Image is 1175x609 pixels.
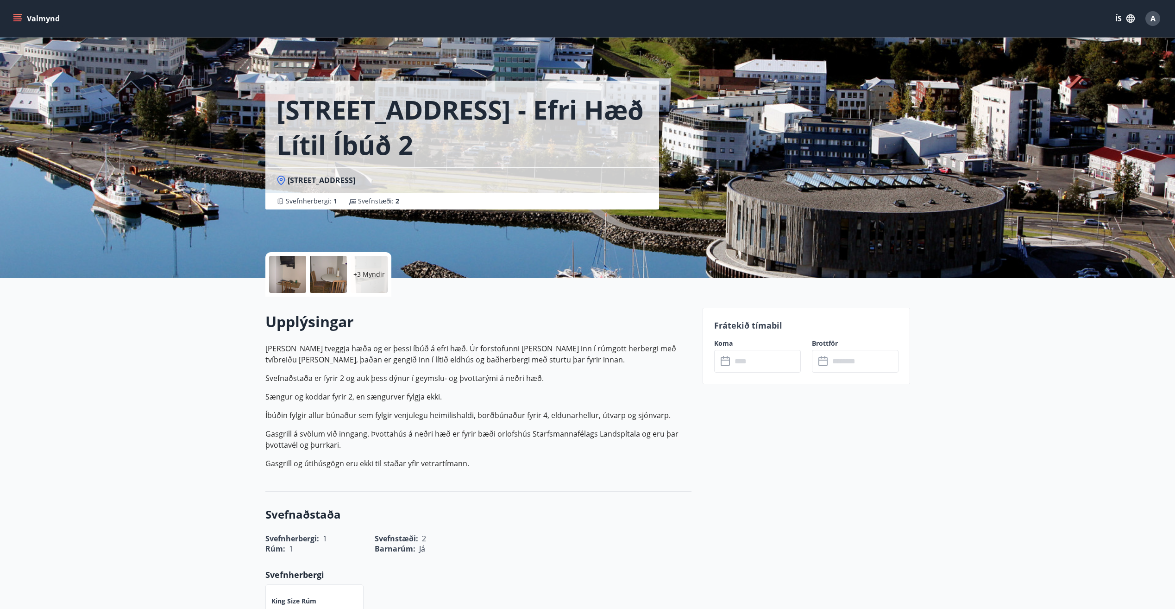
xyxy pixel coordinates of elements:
[265,458,691,469] p: Gasgrill og útihúsgögn eru ekki til staðar yfir vetrartímann.
[265,373,691,384] p: Svefnaðstaða er fyrir 2 og auk þess dýnur í geymslu- og þvottarými á neðri hæð.
[276,92,648,162] h1: [STREET_ADDRESS] - Efri hæð lítil íbúð 2
[1110,10,1140,27] button: ÍS
[288,175,355,185] span: [STREET_ADDRESS]
[419,544,425,554] span: Já
[265,311,691,332] h2: Upplýsingar
[396,197,399,205] span: 2
[289,544,293,554] span: 1
[11,10,63,27] button: menu
[265,391,691,402] p: Sængur og koddar fyrir 2, en sængurver fylgja ekki.
[265,569,691,581] p: Svefnherbergi
[812,339,899,348] label: Brottför
[265,544,285,554] span: Rúm :
[1142,7,1164,30] button: A
[353,270,385,279] p: +3 Myndir
[265,428,691,450] p: Gasgrill á svölum við inngang. Þvottahús á neðri hæð er fyrir bæði orlofshús Starfsmannafélags La...
[333,197,337,205] span: 1
[265,343,691,365] p: [PERSON_NAME] tveggja hæða og er þessi íbúð á efri hæð. Úr forstofunni [PERSON_NAME] inn í rúmgot...
[265,507,691,522] h3: Svefnaðstaða
[358,197,399,206] span: Svefnstæði :
[375,544,415,554] span: Barnarúm :
[1150,13,1156,24] span: A
[271,596,316,606] p: King Size rúm
[714,319,899,331] p: Frátekið tímabil
[265,410,691,421] p: Íbúðin fylgir allur búnaður sem fylgir venjulegu heimilishaldi, borðbúnaður fyrir 4, eldunarhellu...
[286,197,337,206] span: Svefnherbergi :
[714,339,801,348] label: Koma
